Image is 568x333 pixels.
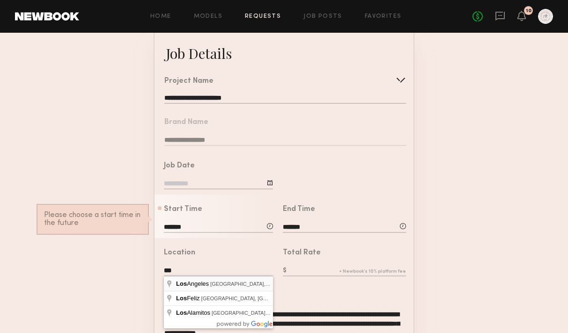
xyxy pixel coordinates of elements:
div: Total Rate [283,249,321,257]
span: [GEOGRAPHIC_DATA], [GEOGRAPHIC_DATA] [212,310,322,316]
div: Please choose a start time in the future [44,211,141,227]
a: Requests [245,14,281,20]
span: Alamitos [176,309,212,316]
a: Models [194,14,222,20]
span: Los [176,295,187,302]
span: Los [176,280,187,287]
div: 10 [526,8,531,14]
span: Los [176,309,187,316]
div: Project Name [164,78,214,85]
a: Favorites [365,14,402,20]
div: Location [164,249,195,257]
span: [GEOGRAPHIC_DATA], [GEOGRAPHIC_DATA] [210,281,320,287]
div: Job Details [166,44,232,63]
span: Feliz [176,295,201,302]
span: [GEOGRAPHIC_DATA], [GEOGRAPHIC_DATA], [GEOGRAPHIC_DATA] [201,296,368,301]
a: Home [150,14,171,20]
div: Start Time [164,206,202,213]
span: Angeles [176,280,210,287]
div: End Time [283,206,315,213]
div: Job Date [164,162,195,170]
a: Job Posts [303,14,342,20]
